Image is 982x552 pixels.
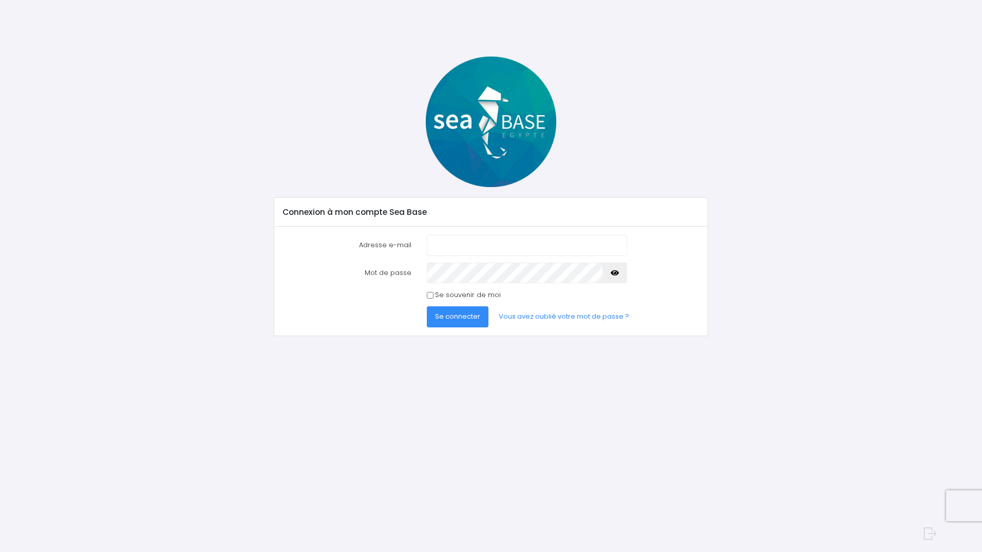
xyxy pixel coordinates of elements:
[490,306,637,327] a: Vous avez oublié votre mot de passe ?
[435,311,480,321] span: Se connecter
[275,235,419,255] label: Adresse e-mail
[435,290,501,300] label: Se souvenir de moi
[274,198,707,227] div: Connexion à mon compte Sea Base
[427,306,488,327] button: Se connecter
[275,263,419,283] label: Mot de passe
